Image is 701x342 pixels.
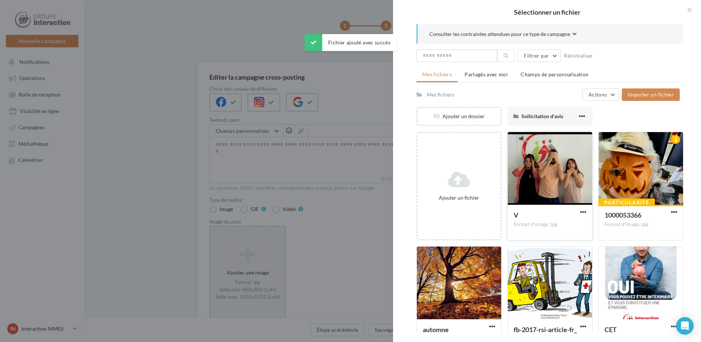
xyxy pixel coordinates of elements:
span: Sollicitation d'avis [521,113,563,119]
button: Réinitialiser [561,51,596,60]
button: Filtrer par [518,50,561,62]
div: Ajouter un dossier [418,113,500,120]
div: Format d'image: jpg [514,221,586,228]
span: V [514,211,518,219]
div: Format d'image: jpg [605,221,677,228]
button: Actions [582,88,619,101]
span: Partagés avec moi [465,71,508,77]
span: Mes fichiers [422,71,452,77]
span: Consulter les contraintes attendues pour ce type de campagne [429,30,570,38]
div: Mes fichiers [427,91,454,98]
span: Champs de personnalisation [521,71,588,77]
span: Importer un fichier [628,91,674,98]
span: CET [605,325,617,334]
span: automne [423,325,449,334]
div: Ajouter un fichier [421,194,498,201]
div: Particularité [598,199,655,207]
span: 1000053366 [605,211,641,219]
span: Actions [588,91,607,98]
button: Consulter les contraintes attendues pour ce type de campagne [429,30,577,39]
button: Importer un fichier [622,88,680,101]
div: Fichier ajouté avec succès [305,34,396,51]
div: Open Intercom Messenger [676,317,694,335]
h2: Sélectionner un fichier [405,9,689,15]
